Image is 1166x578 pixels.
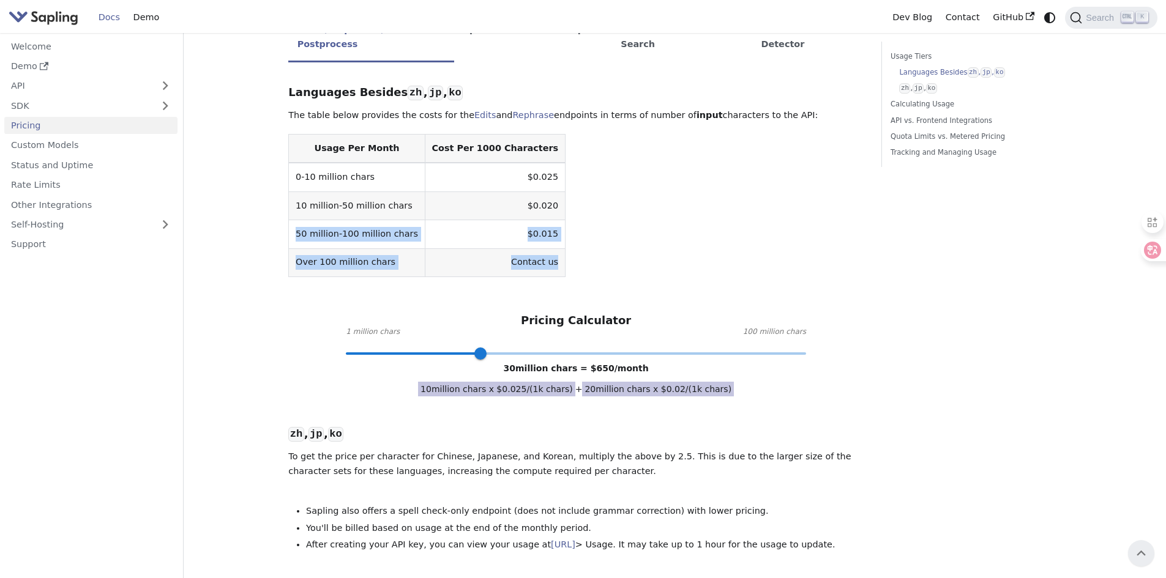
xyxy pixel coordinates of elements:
li: You'll be billed based on usage at the end of the monthly period. [306,521,864,536]
a: Calculating Usage [891,98,1056,110]
h3: Languages Besides , , [288,86,864,100]
button: Switch between dark and light mode (currently system mode) [1041,9,1059,26]
img: Sapling.ai [9,9,78,26]
a: [URL] [551,539,575,549]
td: 0-10 million chars [289,163,425,191]
a: Docs [92,8,127,27]
a: Quota Limits vs. Metered Pricing [891,131,1056,143]
li: Autocomplete [525,14,612,62]
code: zh [968,67,979,78]
li: Tone [712,14,753,62]
a: Contact [939,8,987,27]
td: 50 million-100 million chars [289,220,425,248]
code: ko [994,67,1005,78]
kbd: K [1136,12,1148,23]
li: SDK [826,14,864,62]
span: Search [1082,13,1121,23]
td: 10 million-50 million chars [289,191,425,220]
li: After creating your API key, you can view your usage at > Usage. It may take up to 1 hour for the... [306,538,864,552]
li: AI Detector [752,14,826,62]
a: API [4,77,153,95]
th: Cost Per 1000 Characters [425,135,565,163]
li: Semantic Search [612,14,712,62]
button: Expand sidebar category 'API' [153,77,178,95]
p: To get the price per character for Chinese, Japanese, and Korean, multiply the above by 2.5. This... [288,450,864,479]
span: 30 million chars = $ 650 /month [504,363,649,373]
a: Sapling.ai [9,9,83,26]
td: $0.020 [425,191,565,220]
a: Dev Blog [886,8,938,27]
strong: input [697,110,723,120]
span: + [575,384,583,394]
th: Usage Per Month [289,135,425,163]
code: jp [428,86,443,100]
code: jp [981,67,992,78]
a: API vs. Frontend Integrations [891,115,1056,127]
h3: , , [288,427,864,441]
a: Rate Limits [4,176,178,194]
span: 20 million chars x $ 0.02 /(1k chars) [582,382,734,396]
a: Welcome [4,37,178,55]
a: Languages Besideszh,jp,ko [899,67,1052,78]
td: $0.025 [425,163,565,191]
a: Edits [474,110,496,120]
button: Scroll back to top [1128,540,1154,566]
td: Over 100 million chars [289,248,425,276]
a: Other Integrations [4,196,178,213]
li: Sapling also offers a spell check-only endpoint (does not include grammar correction) with lower ... [306,504,864,519]
li: Edits / Rephrase / Postprocess [288,14,454,62]
li: Spellcheck [454,14,525,62]
button: Expand sidebar category 'SDK' [153,97,178,114]
td: Contact us [425,248,565,276]
code: ko [926,83,937,94]
a: SDK [4,97,153,114]
td: $0.015 [425,220,565,248]
a: Status and Uptime [4,156,178,174]
code: ko [447,86,463,100]
a: Support [4,235,178,253]
a: Rephrase [512,110,554,120]
a: Demo [4,57,178,75]
code: ko [328,427,343,442]
p: The table below provides the costs for the and endpoints in terms of number of characters to the ... [288,108,864,123]
a: Custom Models [4,136,178,154]
code: jp [308,427,324,442]
a: Self-Hosting [4,216,178,234]
a: GitHub [986,8,1041,27]
a: Demo [127,8,166,27]
code: zh [408,86,423,100]
code: jp [913,83,924,94]
a: Tracking and Managing Usage [891,147,1056,158]
a: zh,jp,ko [899,83,1052,94]
span: 10 million chars x $ 0.025 /(1k chars) [418,382,575,396]
code: zh [899,83,910,94]
code: zh [288,427,304,442]
span: 100 million chars [743,326,806,338]
a: Pricing [4,117,178,135]
button: Search (Ctrl+K) [1065,7,1157,29]
h3: Pricing Calculator [521,314,631,328]
a: Usage Tiers [891,51,1056,62]
span: 1 million chars [346,326,400,338]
